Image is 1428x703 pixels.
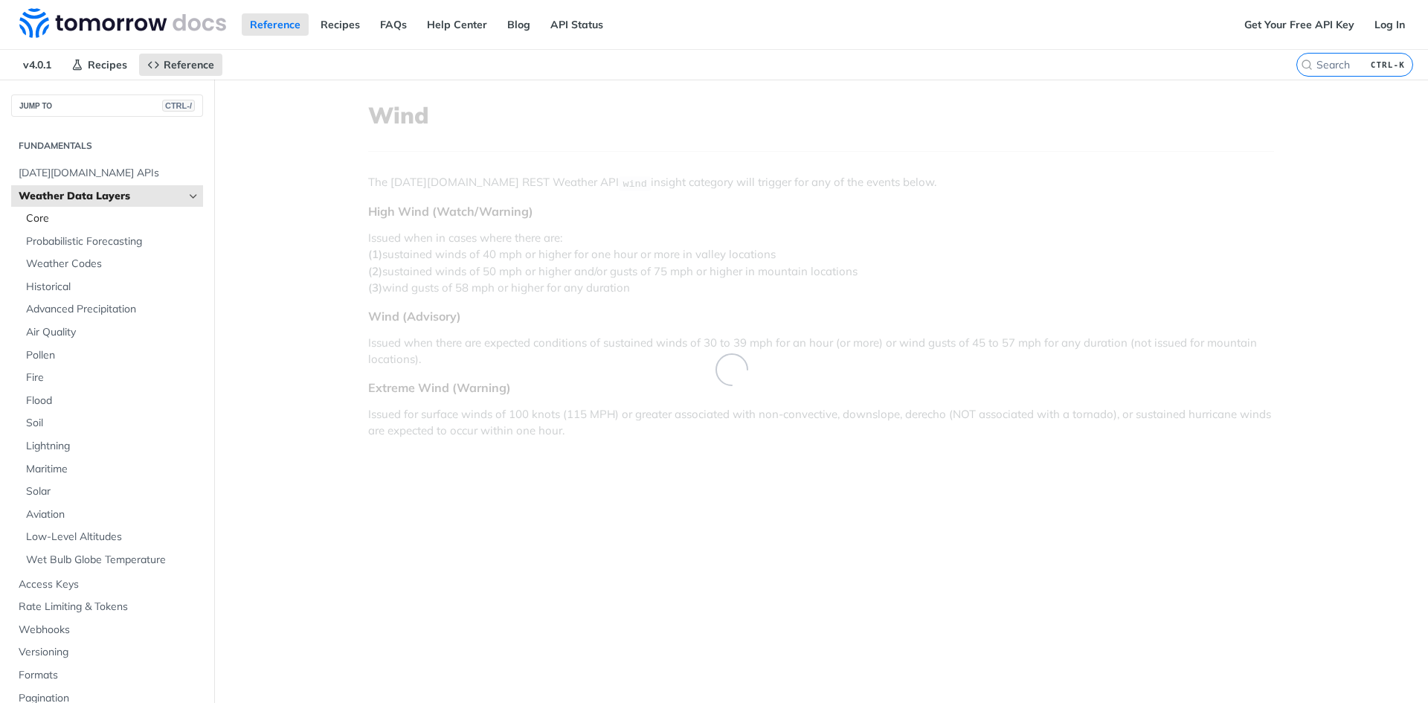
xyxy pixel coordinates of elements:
[26,257,199,272] span: Weather Codes
[312,13,368,36] a: Recipes
[19,276,203,298] a: Historical
[19,504,203,526] a: Aviation
[11,139,203,153] h2: Fundamentals
[499,13,538,36] a: Blog
[19,435,203,458] a: Lightning
[26,302,199,317] span: Advanced Precipitation
[164,58,214,71] span: Reference
[26,530,199,545] span: Low-Level Altitudes
[19,577,199,592] span: Access Keys
[19,645,199,660] span: Versioning
[19,526,203,548] a: Low-Level Altitudes
[26,280,199,295] span: Historical
[11,596,203,618] a: Rate Limiting & Tokens
[19,231,203,253] a: Probabilistic Forecasting
[19,166,199,181] span: [DATE][DOMAIN_NAME] APIs
[1367,57,1409,72] kbd: CTRL-K
[19,208,203,230] a: Core
[26,484,199,499] span: Solar
[19,367,203,389] a: Fire
[242,13,309,36] a: Reference
[162,100,195,112] span: CTRL-/
[187,190,199,202] button: Hide subpages for Weather Data Layers
[19,298,203,321] a: Advanced Precipitation
[1366,13,1413,36] a: Log In
[19,344,203,367] a: Pollen
[26,370,199,385] span: Fire
[88,58,127,71] span: Recipes
[19,189,184,204] span: Weather Data Layers
[26,394,199,408] span: Flood
[19,481,203,503] a: Solar
[26,211,199,226] span: Core
[19,600,199,614] span: Rate Limiting & Tokens
[19,321,203,344] a: Air Quality
[1236,13,1363,36] a: Get Your Free API Key
[26,507,199,522] span: Aviation
[19,549,203,571] a: Wet Bulb Globe Temperature
[19,623,199,638] span: Webhooks
[26,416,199,431] span: Soil
[26,553,199,568] span: Wet Bulb Globe Temperature
[26,234,199,249] span: Probabilistic Forecasting
[19,253,203,275] a: Weather Codes
[15,54,59,76] span: v4.0.1
[139,54,222,76] a: Reference
[19,8,226,38] img: Tomorrow.io Weather API Docs
[11,185,203,208] a: Weather Data LayersHide subpages for Weather Data Layers
[1301,59,1313,71] svg: Search
[372,13,415,36] a: FAQs
[19,390,203,412] a: Flood
[11,162,203,184] a: [DATE][DOMAIN_NAME] APIs
[11,94,203,117] button: JUMP TOCTRL-/
[26,348,199,363] span: Pollen
[63,54,135,76] a: Recipes
[11,641,203,664] a: Versioning
[419,13,495,36] a: Help Center
[26,462,199,477] span: Maritime
[26,439,199,454] span: Lightning
[26,325,199,340] span: Air Quality
[11,664,203,687] a: Formats
[19,668,199,683] span: Formats
[11,619,203,641] a: Webhooks
[19,458,203,481] a: Maritime
[19,412,203,434] a: Soil
[11,574,203,596] a: Access Keys
[542,13,611,36] a: API Status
